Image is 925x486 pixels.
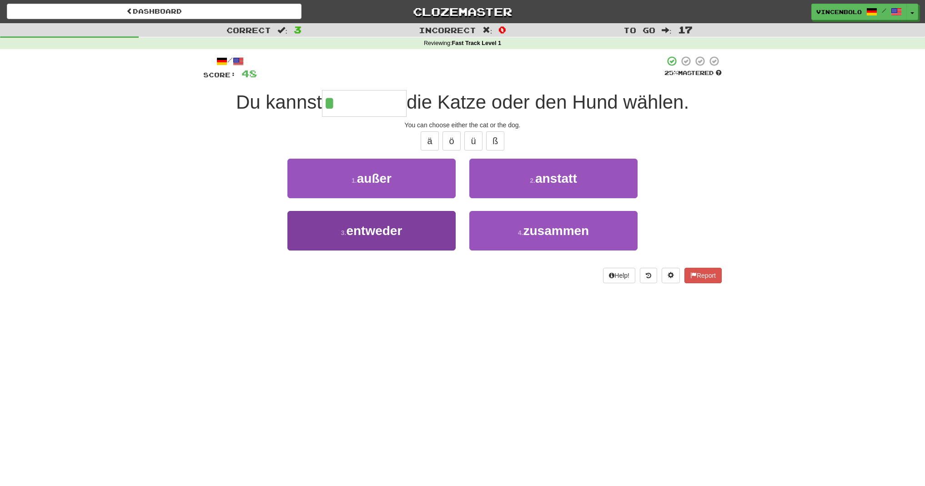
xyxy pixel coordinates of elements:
div: You can choose either the cat or the dog. [203,120,722,130]
span: To go [623,25,655,35]
span: 48 [241,68,257,79]
button: ö [442,131,461,150]
span: 17 [678,24,693,35]
button: Report [684,268,722,283]
span: entweder [346,224,402,238]
button: 3.entweder [287,211,456,251]
span: Incorrect [419,25,476,35]
button: 1.außer [287,159,456,198]
small: 1 . [352,177,357,184]
button: 2.anstatt [469,159,638,198]
span: 3 [294,24,302,35]
small: 4 . [518,229,523,236]
button: Round history (alt+y) [640,268,657,283]
span: vincenbolo [816,8,862,16]
span: 25 % [664,69,678,76]
span: anstatt [535,171,577,185]
span: : [662,26,672,34]
span: die Katze oder den Hund wählen. [407,91,689,113]
span: 0 [498,24,506,35]
button: ß [486,131,504,150]
span: / [882,7,886,14]
strong: Fast Track Level 1 [452,40,502,46]
small: 3 . [341,229,347,236]
a: Dashboard [7,4,302,19]
div: / [203,55,257,67]
span: : [483,26,493,34]
span: außer [357,171,392,185]
small: 2 . [530,177,535,184]
button: 4.zusammen [469,211,638,251]
button: Help! [603,268,635,283]
span: Correct [226,25,271,35]
button: ä [421,131,439,150]
span: Score: [203,71,236,79]
a: vincenbolo / [811,4,907,20]
span: Du kannst [236,91,322,113]
div: Mastered [664,69,722,77]
button: ü [464,131,483,150]
span: zusammen [523,224,589,238]
span: : [277,26,287,34]
a: Clozemaster [315,4,610,20]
